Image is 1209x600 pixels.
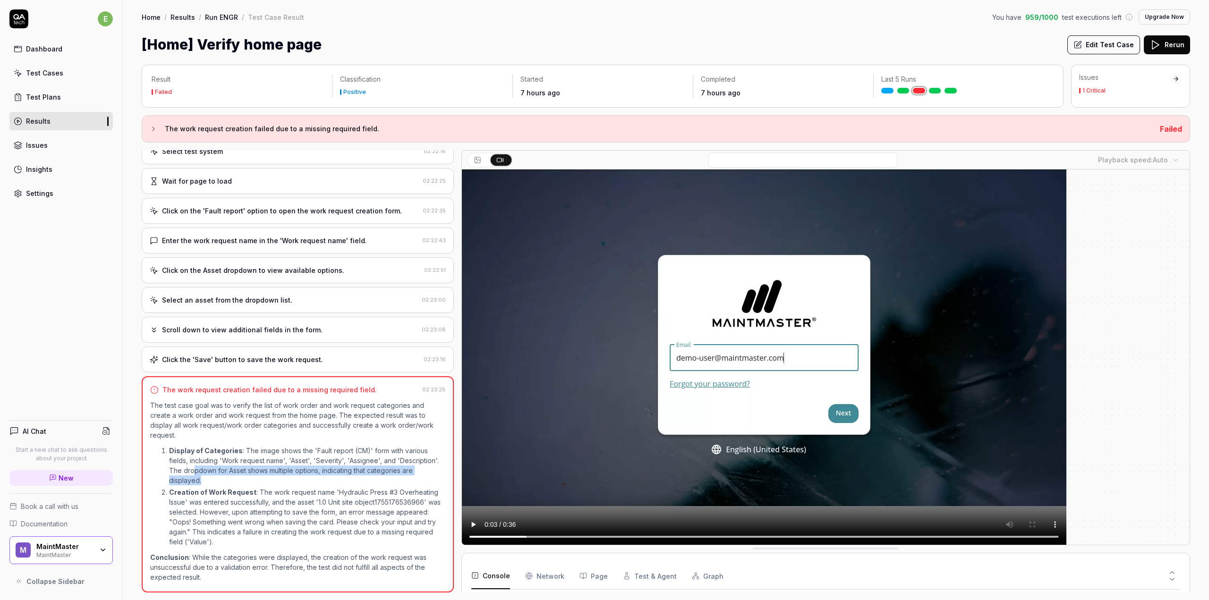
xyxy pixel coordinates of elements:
button: e [98,9,113,28]
p: : While the categories were displayed, the creation of the work request was unsuccessful due to a... [150,552,445,582]
a: Dashboard [9,40,113,58]
div: Test Cases [26,68,63,78]
div: Select test system [162,146,223,156]
div: Playback speed: [1098,155,1168,165]
button: Test & Agent [623,563,677,589]
div: Enter the work request name in the 'Work request name' field. [162,236,367,245]
time: 02:22:18 [424,148,446,154]
time: 02:22:35 [423,207,446,214]
a: Issues [9,136,113,154]
button: Upgrade Now [1139,9,1190,25]
a: New [9,470,113,486]
button: MMaintMasterMaintMaster [9,536,113,565]
time: 02:22:43 [422,237,446,244]
span: Book a call with us [21,501,78,511]
button: Collapse Sidebar [9,572,113,591]
span: test executions left [1062,12,1122,22]
h3: The work request creation failed due to a missing required field. [165,123,1152,135]
div: Test Plans [26,92,61,102]
time: 02:23:08 [422,326,446,333]
button: Page [579,563,608,589]
a: Documentation [9,519,113,529]
a: Book a call with us [9,501,113,511]
strong: Creation of Work Request [169,488,256,496]
p: Classification [340,75,505,84]
strong: Conclusion [150,553,189,561]
div: MaintMaster [36,542,93,551]
p: Result [152,75,324,84]
span: Collapse Sidebar [26,576,85,586]
div: Click the 'Save' button to save the work request. [162,355,323,364]
div: MaintMaster [36,550,93,558]
button: Console [471,563,510,589]
a: Test Plans [9,88,113,106]
a: Settings [9,184,113,203]
p: Completed [701,75,866,84]
strong: Display of Categories [169,447,243,455]
p: The test case goal was to verify the list of work order and work request categories and create a ... [150,400,445,440]
a: Insights [9,160,113,178]
time: 7 hours ago [520,89,560,97]
a: Home [142,12,161,22]
span: New [59,473,74,483]
div: Select an asset from the dropdown list. [162,295,292,305]
button: Rerun [1144,35,1190,54]
div: Insights [26,164,52,174]
a: Results [170,12,195,22]
div: Issues [1079,73,1170,82]
a: Results [9,112,113,130]
div: Dashboard [26,44,62,54]
div: Failed [155,89,172,95]
time: 02:22:25 [423,177,446,184]
div: Click on the 'Fault report' option to open the work request creation form. [162,206,402,216]
span: 959 / 1000 [1025,12,1058,22]
div: Results [26,116,51,126]
div: Issues [26,140,48,150]
a: Run ENGR [205,12,238,22]
p: Started [520,75,685,84]
a: Test Cases [9,64,113,82]
div: / [164,12,167,22]
time: 02:23:00 [422,296,446,303]
button: Network [525,563,564,589]
div: / [199,12,201,22]
time: 02:23:16 [424,356,446,363]
div: / [242,12,244,22]
h1: [Home] Verify home page [142,34,322,55]
time: 02:23:25 [422,386,445,393]
button: Graph [692,563,724,589]
div: Positive [343,89,366,95]
button: The work request creation failed due to a missing required field. [150,123,1152,135]
div: Wait for page to load [162,176,232,186]
time: 02:22:51 [424,267,446,273]
div: Settings [26,188,53,198]
div: Test Case Result [248,12,304,22]
p: : The image shows the 'Fault report (CM)' form with various fields, including 'Work request name'... [169,446,445,485]
div: The work request creation failed due to a missing required field. [162,385,377,395]
span: You have [992,12,1022,22]
time: 7 hours ago [701,89,741,97]
span: M [16,542,31,558]
p: Last 5 Runs [881,75,1046,84]
button: Edit Test Case [1067,35,1140,54]
h4: AI Chat [23,426,46,436]
span: Documentation [21,519,68,529]
div: 1 Critical [1082,88,1106,93]
div: Click on the Asset dropdown to view available options. [162,265,344,275]
span: Failed [1160,124,1182,134]
p: Start a new chat to ask questions about your project [9,446,113,463]
p: : The work request name 'Hydraulic Press #3 Overheating Issue' was entered successfully, and the ... [169,487,445,547]
div: Scroll down to view additional fields in the form. [162,325,323,335]
span: e [98,11,113,26]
